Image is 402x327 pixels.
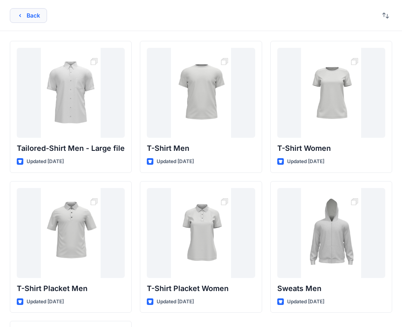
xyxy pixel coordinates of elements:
[147,283,255,294] p: T-Shirt Placket Women
[157,298,194,306] p: Updated [DATE]
[17,283,125,294] p: T-Shirt Placket Men
[27,157,64,166] p: Updated [DATE]
[157,157,194,166] p: Updated [DATE]
[10,8,47,23] button: Back
[287,298,324,306] p: Updated [DATE]
[147,143,255,154] p: T-Shirt Men
[27,298,64,306] p: Updated [DATE]
[17,48,125,138] a: Tailored-Shirt Men - Large file
[277,48,385,138] a: T-Shirt Women
[147,188,255,278] a: T-Shirt Placket Women
[277,283,385,294] p: Sweats Men
[277,188,385,278] a: Sweats Men
[287,157,324,166] p: Updated [DATE]
[147,48,255,138] a: T-Shirt Men
[17,143,125,154] p: Tailored-Shirt Men - Large file
[17,188,125,278] a: T-Shirt Placket Men
[277,143,385,154] p: T-Shirt Women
